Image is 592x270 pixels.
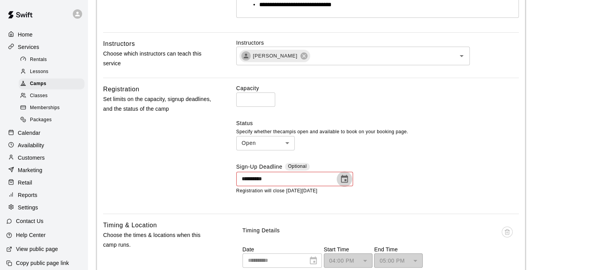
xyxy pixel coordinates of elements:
p: Choose the times & locations when this camp runs. [103,230,211,250]
h6: Instructors [103,39,135,49]
span: Camps [30,80,46,88]
button: Open [456,51,467,61]
div: Memberships [19,103,84,113]
div: Lessons [19,66,84,77]
p: Calendar [18,129,40,137]
button: Choose date, selected date is Sep 17, 2025 [337,171,352,187]
a: Availability [6,139,81,151]
p: Set limits on the capacity, signup deadlines, and the status of the camp [103,94,211,114]
p: Copy public page link [16,259,69,267]
p: Specify whether the camp is open and available to book on your booking page. [236,128,519,136]
label: Capacity [236,84,519,92]
p: End Time [374,246,423,253]
p: View public page [16,245,58,253]
p: Availability [18,141,44,149]
label: Instructors [236,39,519,47]
a: Marketing [6,164,81,176]
label: Status [236,119,519,127]
a: Memberships [19,102,88,114]
a: Packages [19,114,88,126]
div: [PERSON_NAME] [239,50,310,62]
a: Settings [6,202,81,213]
span: Memberships [30,104,60,112]
p: Choose which instructors can teach this service [103,49,211,68]
span: [PERSON_NAME] [248,52,302,60]
p: Timing Details [242,226,280,235]
p: Start Time [324,246,372,253]
div: Camps [19,78,84,89]
a: Customers [6,152,81,164]
a: Retail [6,177,81,188]
label: Sign-Up Deadline [236,163,283,172]
p: Registration will close [DATE][DATE] [236,187,519,195]
p: Services [18,43,39,51]
p: Reports [18,191,37,199]
span: Packages [30,116,52,124]
span: Rentals [30,56,47,64]
p: Marketing [18,166,42,174]
span: Lessons [30,68,49,76]
a: Classes [19,90,88,102]
h6: Timing & Location [103,220,157,230]
a: Lessons [19,66,88,78]
div: Packages [19,115,84,125]
p: Help Center [16,231,46,239]
span: Classes [30,92,47,100]
p: Home [18,31,33,38]
h6: Registration [103,84,139,94]
p: Settings [18,204,38,211]
span: This booking is in the past or it already has participants, please delete from the Calendar [502,226,513,246]
a: Camps [19,78,88,90]
a: Calendar [6,127,81,139]
div: Open [236,136,295,150]
p: Date [242,246,322,253]
p: Contact Us [16,217,44,225]
div: Sam Landry [241,51,251,61]
a: Home [6,29,81,40]
span: Optional [288,164,307,169]
p: Retail [18,179,32,186]
div: Classes [19,91,84,101]
p: Customers [18,154,45,162]
a: Reports [6,189,81,201]
div: Rentals [19,54,84,65]
a: Rentals [19,54,88,66]
a: Services [6,41,81,53]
